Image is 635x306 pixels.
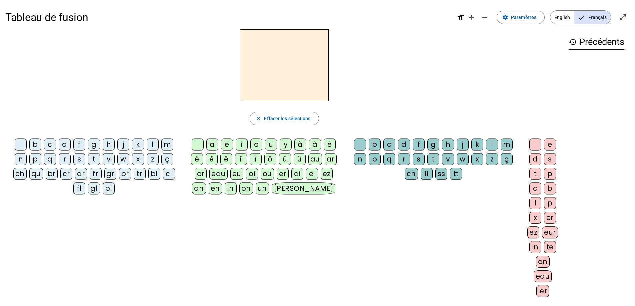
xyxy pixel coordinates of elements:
div: è [324,139,336,151]
div: à [294,139,306,151]
button: Effacer les sélections [250,112,319,125]
div: cl [163,168,175,180]
div: oi [246,168,258,180]
div: n [354,153,366,165]
div: gr [104,168,116,180]
div: eu [230,168,243,180]
div: c [529,182,541,194]
div: c [44,139,56,151]
div: b [369,139,381,151]
div: b [544,182,556,194]
div: pr [119,168,131,180]
div: s [73,153,85,165]
div: x [471,153,483,165]
div: ei [306,168,318,180]
div: ez [527,226,539,238]
div: ou [261,168,274,180]
div: d [529,153,541,165]
div: or [195,168,207,180]
div: c [383,139,395,151]
div: cr [60,168,72,180]
div: p [29,153,41,165]
button: Diminuer la taille de la police [478,11,491,24]
div: ch [13,168,27,180]
div: é [191,153,203,165]
div: ô [264,153,276,165]
mat-icon: remove [481,13,489,21]
div: br [46,168,58,180]
div: g [427,139,439,151]
div: m [161,139,173,151]
mat-icon: format_size [457,13,465,21]
div: q [383,153,395,165]
div: eur [542,226,558,238]
div: ç [161,153,173,165]
div: in [225,182,237,194]
div: in [529,241,541,253]
div: p [544,168,556,180]
div: z [147,153,159,165]
div: on [536,256,550,268]
div: i [236,139,248,151]
div: r [59,153,71,165]
button: Entrer en plein écran [616,11,630,24]
div: t [529,168,541,180]
div: en [209,182,222,194]
div: s [413,153,425,165]
button: Augmenter la taille de la police [465,11,478,24]
div: j [457,139,469,151]
mat-icon: add [467,13,475,21]
div: e [221,139,233,151]
div: an [192,182,206,194]
div: â [309,139,321,151]
div: ai [291,168,303,180]
div: n [15,153,27,165]
div: m [501,139,513,151]
div: ez [321,168,333,180]
h3: Précédents [569,35,624,50]
span: Français [574,11,611,24]
div: qu [29,168,43,180]
div: ch [405,168,418,180]
div: dr [75,168,87,180]
div: l [529,197,541,209]
div: t [88,153,100,165]
div: p [369,153,381,165]
div: er [544,212,556,224]
div: eau [534,270,552,282]
div: gl [88,182,100,194]
div: a [206,139,218,151]
mat-icon: open_in_full [619,13,627,21]
div: ç [501,153,513,165]
mat-icon: history [569,38,577,46]
div: tr [134,168,146,180]
div: k [471,139,483,151]
div: e [544,139,556,151]
div: z [486,153,498,165]
mat-button-toggle-group: Language selection [550,10,611,24]
div: ss [435,168,447,180]
div: on [239,182,253,194]
div: h [103,139,115,151]
div: î [235,153,247,165]
div: b [29,139,41,151]
div: d [59,139,71,151]
div: v [103,153,115,165]
div: w [117,153,129,165]
div: er [277,168,289,180]
div: fr [90,168,102,180]
div: d [398,139,410,151]
span: English [550,11,574,24]
h1: Tableau de fusion [5,7,451,28]
mat-icon: settings [502,14,508,20]
div: f [73,139,85,151]
div: g [88,139,100,151]
div: q [44,153,56,165]
div: s [544,153,556,165]
div: p [544,197,556,209]
div: t [427,153,439,165]
div: ë [220,153,232,165]
div: v [442,153,454,165]
div: fl [73,182,85,194]
button: Paramètres [497,11,545,24]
